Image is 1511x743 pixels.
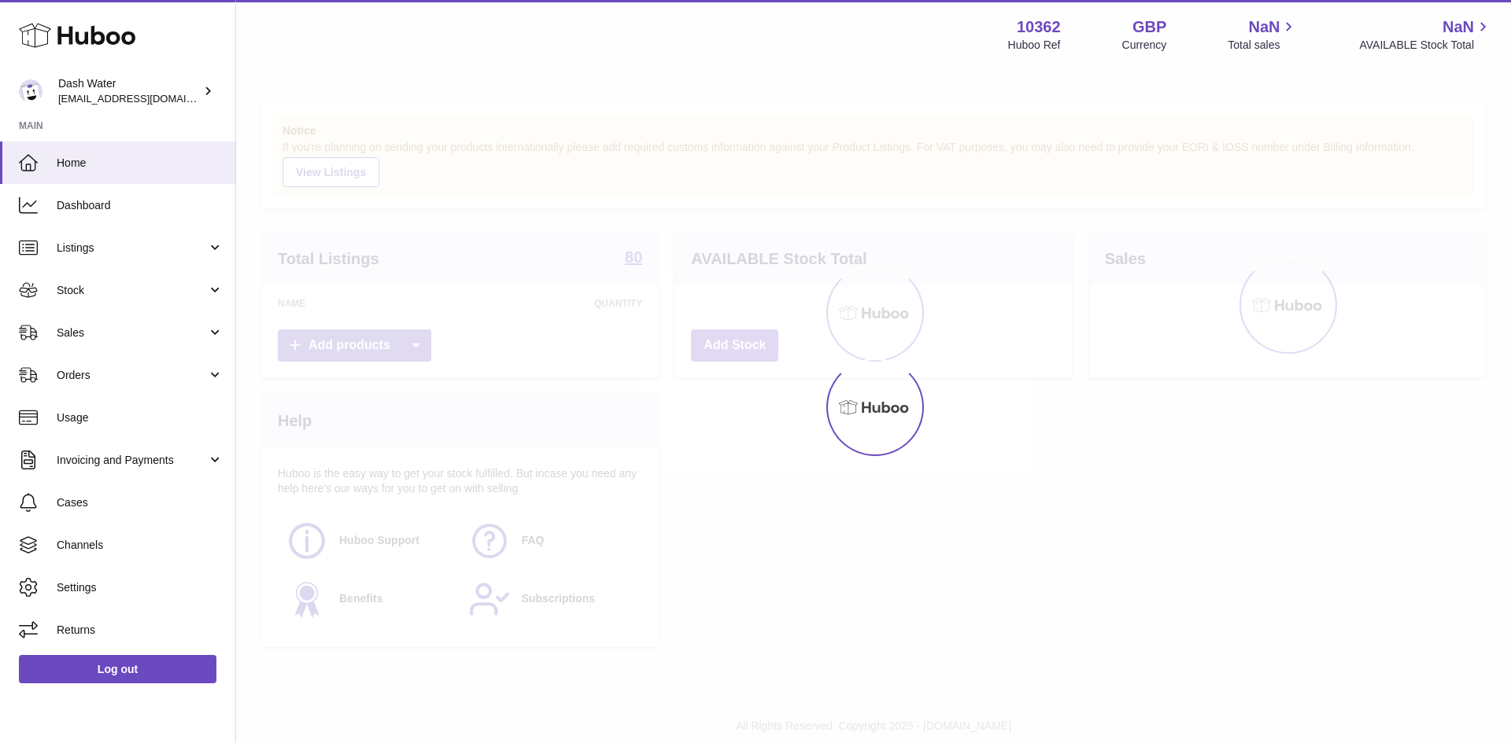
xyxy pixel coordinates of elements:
span: Cases [57,495,224,510]
strong: GBP [1132,17,1166,38]
span: Home [57,156,224,171]
span: Invoicing and Payments [57,453,207,468]
strong: 10362 [1017,17,1061,38]
span: Channels [57,538,224,553]
a: Log out [19,655,216,683]
span: Total sales [1228,38,1298,53]
div: Currency [1122,38,1167,53]
span: Stock [57,283,207,298]
a: NaN AVAILABLE Stock Total [1359,17,1492,53]
a: NaN Total sales [1228,17,1298,53]
img: bea@dash-water.com [19,79,42,103]
span: Dashboard [57,198,224,213]
span: NaN [1248,17,1280,38]
div: Huboo Ref [1008,38,1061,53]
span: Listings [57,241,207,256]
span: Settings [57,580,224,595]
span: NaN [1443,17,1474,38]
span: Returns [57,623,224,638]
span: [EMAIL_ADDRESS][DOMAIN_NAME] [58,92,231,105]
span: Usage [57,410,224,425]
div: Dash Water [58,76,200,106]
span: AVAILABLE Stock Total [1359,38,1492,53]
span: Sales [57,326,207,340]
span: Orders [57,368,207,383]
